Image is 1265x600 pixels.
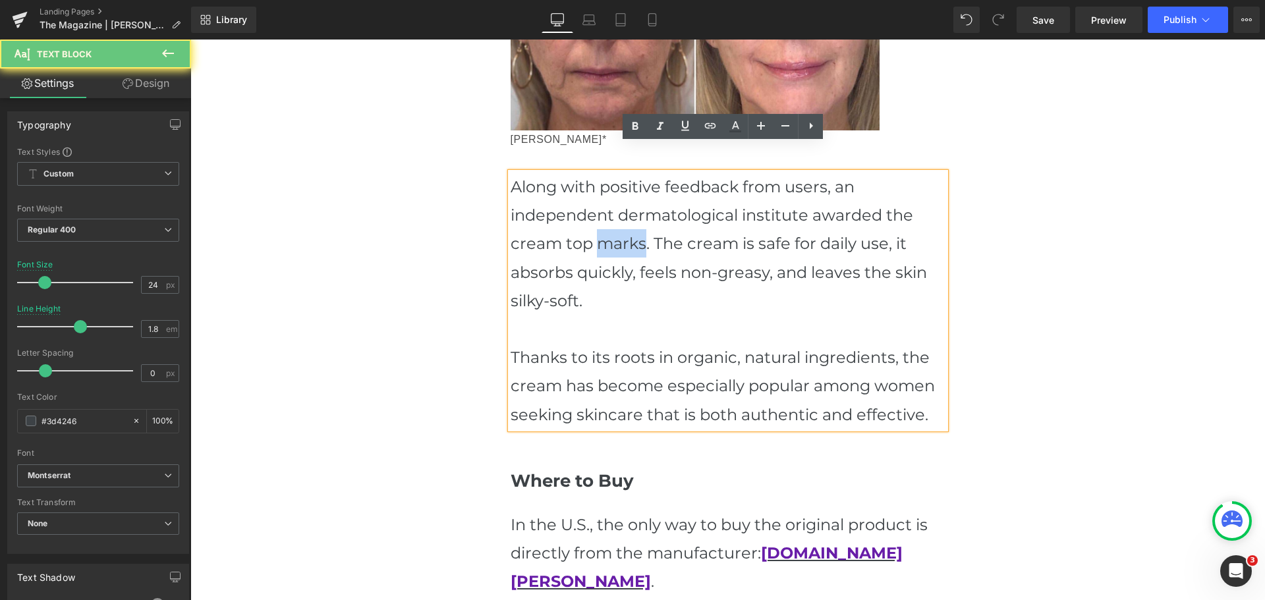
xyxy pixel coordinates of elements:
a: Landing Pages [40,7,191,17]
span: px [166,369,177,377]
div: Text Styles [17,146,179,157]
div: Line Height [17,304,61,314]
a: Design [98,68,194,98]
b: Where to Buy [320,431,443,452]
a: Preview [1075,7,1142,33]
iframe: Intercom live chat [1220,555,1252,587]
div: Font Size [17,260,53,269]
div: Letter Spacing [17,348,179,358]
button: Redo [985,7,1011,33]
p: In the U.S., the only way to buy the original product is directly from the manufacturer: . [320,471,755,557]
b: None [28,518,48,528]
i: Montserrat [28,470,70,481]
input: Color [42,414,126,428]
button: Publish [1148,7,1228,33]
p: Along with positive feedback from users, an independent dermatological institute awarded the crea... [320,133,755,275]
span: Save [1032,13,1054,27]
span: Library [216,14,247,26]
div: Text Color [17,393,179,402]
p: Thanks to its roots in organic, natural ingredients, the cream has become especially popular amon... [320,304,755,389]
span: Preview [1091,13,1127,27]
div: Typography [17,112,71,130]
a: New Library [191,7,256,33]
div: % [147,410,179,433]
b: Regular 400 [28,225,76,234]
a: Tablet [605,7,636,33]
p: [PERSON_NAME]* [320,91,755,110]
button: Undo [953,7,980,33]
span: The Magazine | [PERSON_NAME] [40,20,166,30]
div: Text Transform [17,498,179,507]
span: em [166,325,177,333]
span: Text Block [37,49,92,59]
a: Desktop [542,7,573,33]
a: [DOMAIN_NAME][PERSON_NAME] [320,504,712,551]
div: Font Weight [17,204,179,213]
b: Custom [43,169,74,180]
div: Font [17,449,179,458]
button: More [1233,7,1260,33]
span: px [166,281,177,289]
a: Mobile [636,7,668,33]
span: Publish [1164,14,1196,25]
div: Text Shadow [17,564,75,583]
span: 3 [1247,555,1258,566]
a: Laptop [573,7,605,33]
